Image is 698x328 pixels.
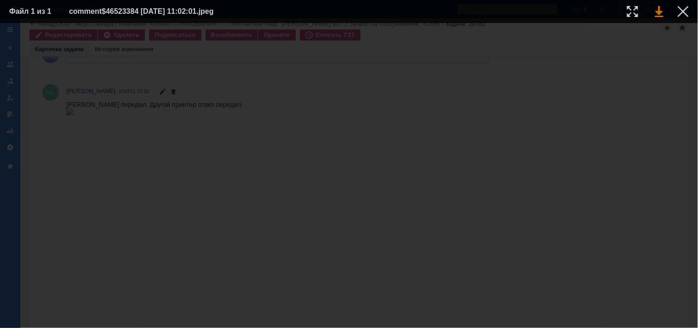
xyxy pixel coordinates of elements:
[9,32,689,319] img: download
[678,6,689,17] div: Закрыть окно (Esc)
[69,6,237,17] div: comment$46523384 [DATE] 11:02:01.jpeg
[627,6,638,17] div: Увеличить масштаб
[655,6,663,17] div: Скачать файл
[9,8,55,15] div: Файл 1 из 1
